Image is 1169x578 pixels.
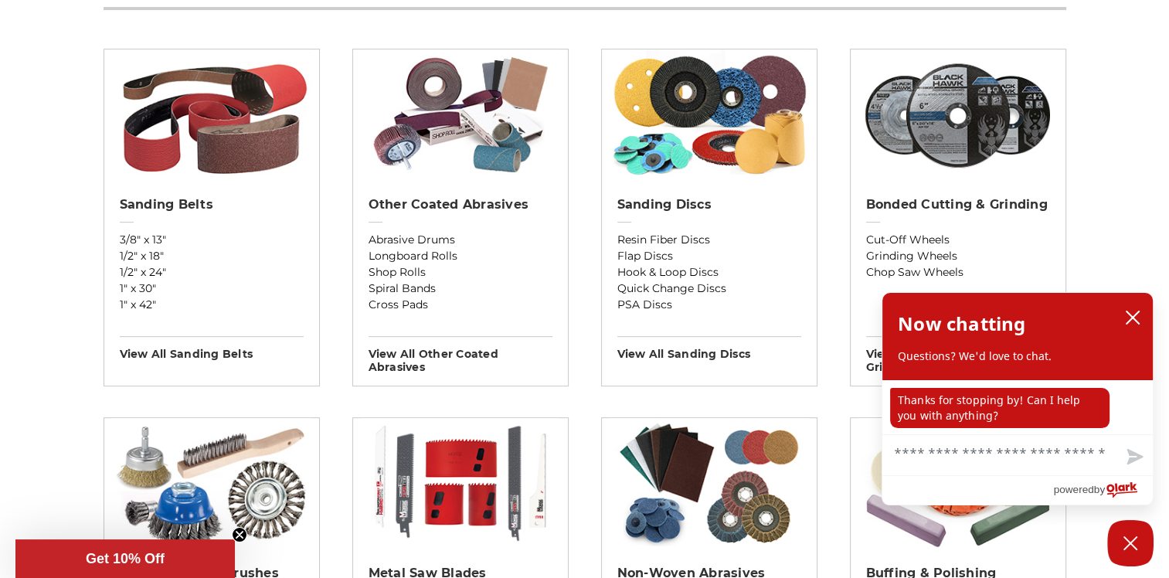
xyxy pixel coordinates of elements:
button: Close Chatbox [1107,520,1154,566]
h2: Sanding Belts [120,197,304,212]
a: 1" x 30" [120,280,304,297]
a: Abrasive Drums [369,232,552,248]
a: 1/2" x 24" [120,264,304,280]
h2: Sanding Discs [617,197,801,212]
a: Grinding Wheels [866,248,1050,264]
h3: View All bonded cutting & grinding [866,336,1050,374]
a: Chop Saw Wheels [866,264,1050,280]
a: PSA Discs [617,297,801,313]
div: chat [882,380,1153,434]
img: Buffing & Polishing [858,418,1058,549]
img: Sanding Belts [111,49,311,181]
img: Sanding Discs [609,49,809,181]
a: Resin Fiber Discs [617,232,801,248]
button: Send message [1114,440,1153,475]
h3: View All other coated abrasives [369,336,552,374]
a: Shop Rolls [369,264,552,280]
h2: Now chatting [898,308,1025,339]
h2: Bonded Cutting & Grinding [866,197,1050,212]
h2: Other Coated Abrasives [369,197,552,212]
a: Hook & Loop Discs [617,264,801,280]
button: close chatbox [1120,306,1145,329]
img: Non-woven Abrasives [609,418,809,549]
a: 3/8" x 13" [120,232,304,248]
img: Wire Wheels & Brushes [111,418,311,549]
a: Cut-Off Wheels [866,232,1050,248]
a: Longboard Rolls [369,248,552,264]
p: Questions? We'd love to chat. [898,348,1137,364]
a: Flap Discs [617,248,801,264]
button: Close teaser [232,527,247,542]
a: Spiral Bands [369,280,552,297]
h3: View All sanding discs [617,336,801,361]
p: Thanks for stopping by! Can I help you with anything? [890,388,1110,428]
a: 1/2" x 18" [120,248,304,264]
span: powered [1053,480,1093,499]
a: Quick Change Discs [617,280,801,297]
img: Other Coated Abrasives [360,49,560,181]
a: 1" x 42" [120,297,304,313]
div: olark chatbox [882,292,1154,505]
span: by [1094,480,1105,499]
img: Metal Saw Blades [360,418,560,549]
span: Get 10% Off [86,551,165,566]
div: Get 10% OffClose teaser [15,539,235,578]
img: Bonded Cutting & Grinding [858,49,1058,181]
a: Cross Pads [369,297,552,313]
h3: View All sanding belts [120,336,304,361]
a: Powered by Olark [1053,476,1153,505]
